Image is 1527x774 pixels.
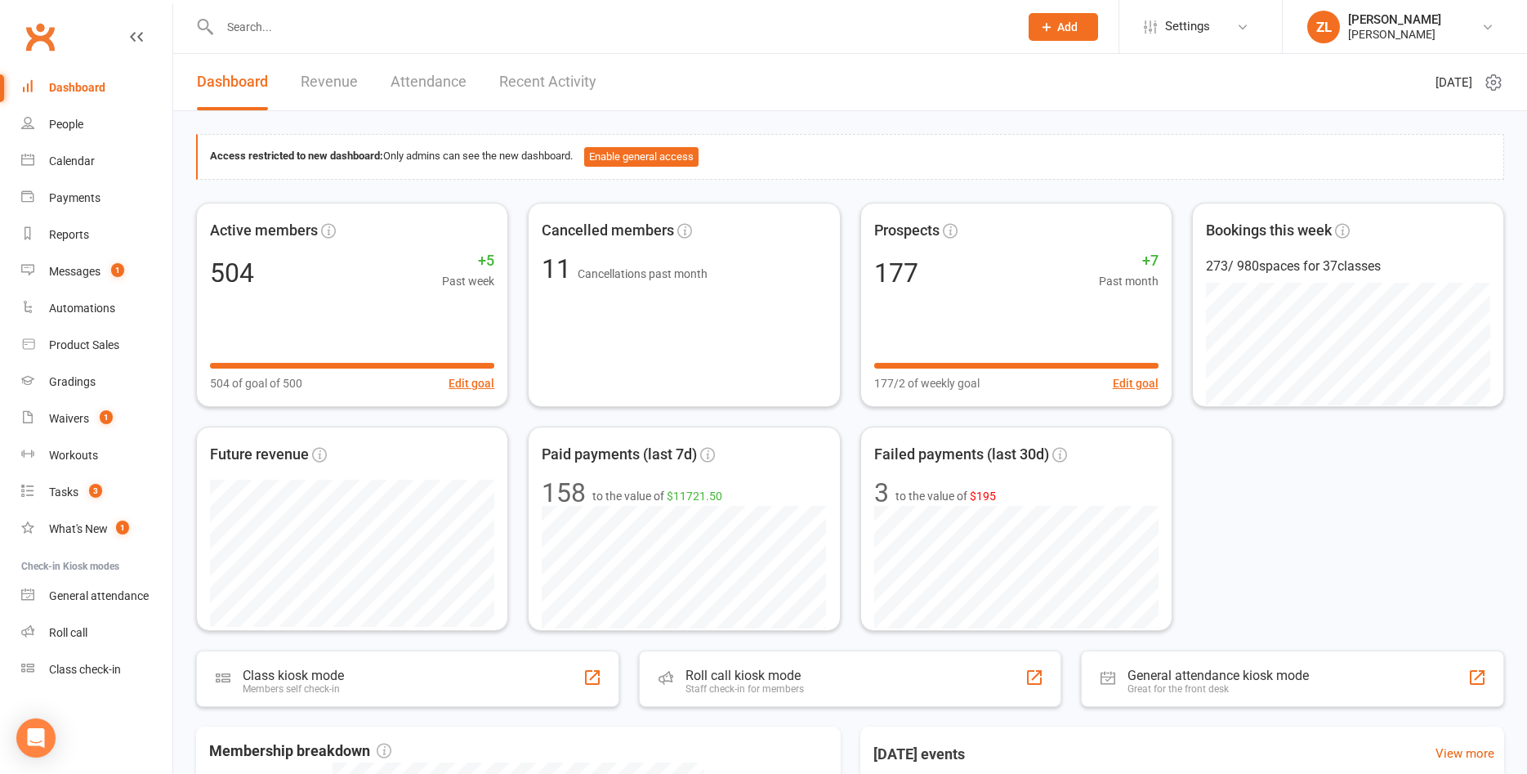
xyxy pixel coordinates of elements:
[49,302,115,315] div: Automations
[49,589,149,602] div: General attendance
[1113,374,1159,392] button: Edit goal
[667,490,722,503] span: $11721.50
[592,487,722,505] span: to the value of
[442,249,494,273] span: +5
[49,191,100,204] div: Payments
[391,54,467,110] a: Attendance
[209,740,391,763] span: Membership breakdown
[215,16,1007,38] input: Search...
[874,480,889,506] div: 3
[1307,11,1340,43] div: ZL
[1099,249,1159,273] span: +7
[210,443,309,467] span: Future revenue
[442,272,494,290] span: Past week
[210,374,302,392] span: 504 of goal of 500
[16,718,56,758] div: Open Intercom Messenger
[1348,12,1441,27] div: [PERSON_NAME]
[197,54,268,110] a: Dashboard
[210,150,383,162] strong: Access restricted to new dashboard:
[21,437,172,474] a: Workouts
[21,69,172,106] a: Dashboard
[1206,256,1490,277] div: 273 / 980 spaces for 37 classes
[21,106,172,143] a: People
[49,522,108,535] div: What's New
[1435,73,1472,92] span: [DATE]
[89,484,102,498] span: 3
[49,626,87,639] div: Roll call
[49,375,96,388] div: Gradings
[116,521,129,535] span: 1
[1206,219,1332,243] span: Bookings this week
[1029,13,1098,41] button: Add
[874,219,940,243] span: Prospects
[243,683,344,695] div: Members self check-in
[210,147,1491,167] div: Only admins can see the new dashboard.
[49,338,119,351] div: Product Sales
[542,253,578,284] span: 11
[542,219,674,243] span: Cancelled members
[1127,683,1309,695] div: Great for the front desk
[21,217,172,253] a: Reports
[21,400,172,437] a: Waivers 1
[21,180,172,217] a: Payments
[895,487,996,505] span: to the value of
[21,578,172,615] a: General attendance kiosk mode
[49,118,83,131] div: People
[685,683,804,695] div: Staff check-in for members
[1435,744,1494,763] a: View more
[1127,668,1309,683] div: General attendance kiosk mode
[49,663,121,676] div: Class check-in
[874,443,1049,467] span: Failed payments (last 30d)
[111,263,124,277] span: 1
[21,327,172,364] a: Product Sales
[49,154,95,168] div: Calendar
[49,81,105,94] div: Dashboard
[210,219,318,243] span: Active members
[1348,27,1441,42] div: [PERSON_NAME]
[499,54,596,110] a: Recent Activity
[49,485,78,499] div: Tasks
[21,143,172,180] a: Calendar
[301,54,358,110] a: Revenue
[21,651,172,688] a: Class kiosk mode
[21,364,172,400] a: Gradings
[1165,8,1210,45] span: Settings
[542,480,586,506] div: 158
[49,412,89,425] div: Waivers
[874,374,980,392] span: 177/2 of weekly goal
[210,260,254,286] div: 504
[20,16,60,57] a: Clubworx
[21,615,172,651] a: Roll call
[21,474,172,511] a: Tasks 3
[21,253,172,290] a: Messages 1
[685,668,804,683] div: Roll call kiosk mode
[49,265,100,278] div: Messages
[49,449,98,462] div: Workouts
[584,147,699,167] button: Enable general access
[243,668,344,683] div: Class kiosk mode
[21,290,172,327] a: Automations
[449,374,494,392] button: Edit goal
[578,267,708,280] span: Cancellations past month
[860,740,978,769] h3: [DATE] events
[21,511,172,548] a: What's New1
[100,410,113,424] span: 1
[542,443,697,467] span: Paid payments (last 7d)
[874,260,918,286] div: 177
[970,490,996,503] span: $195
[49,228,89,241] div: Reports
[1099,272,1159,290] span: Past month
[1057,20,1078,34] span: Add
